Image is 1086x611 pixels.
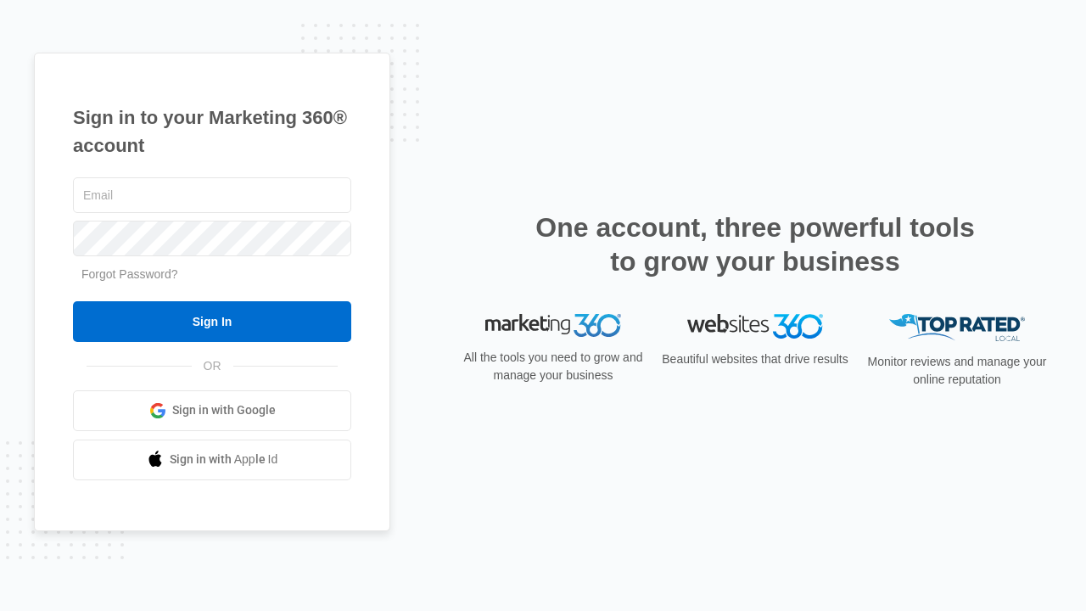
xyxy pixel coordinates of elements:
[73,301,351,342] input: Sign In
[687,314,823,339] img: Websites 360
[192,357,233,375] span: OR
[889,314,1025,342] img: Top Rated Local
[73,440,351,480] a: Sign in with Apple Id
[530,210,980,278] h2: One account, three powerful tools to grow your business
[172,401,276,419] span: Sign in with Google
[485,314,621,338] img: Marketing 360
[73,177,351,213] input: Email
[73,390,351,431] a: Sign in with Google
[458,349,648,384] p: All the tools you need to grow and manage your business
[170,451,278,468] span: Sign in with Apple Id
[81,267,178,281] a: Forgot Password?
[660,350,850,368] p: Beautiful websites that drive results
[73,104,351,160] h1: Sign in to your Marketing 360® account
[862,353,1052,389] p: Monitor reviews and manage your online reputation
